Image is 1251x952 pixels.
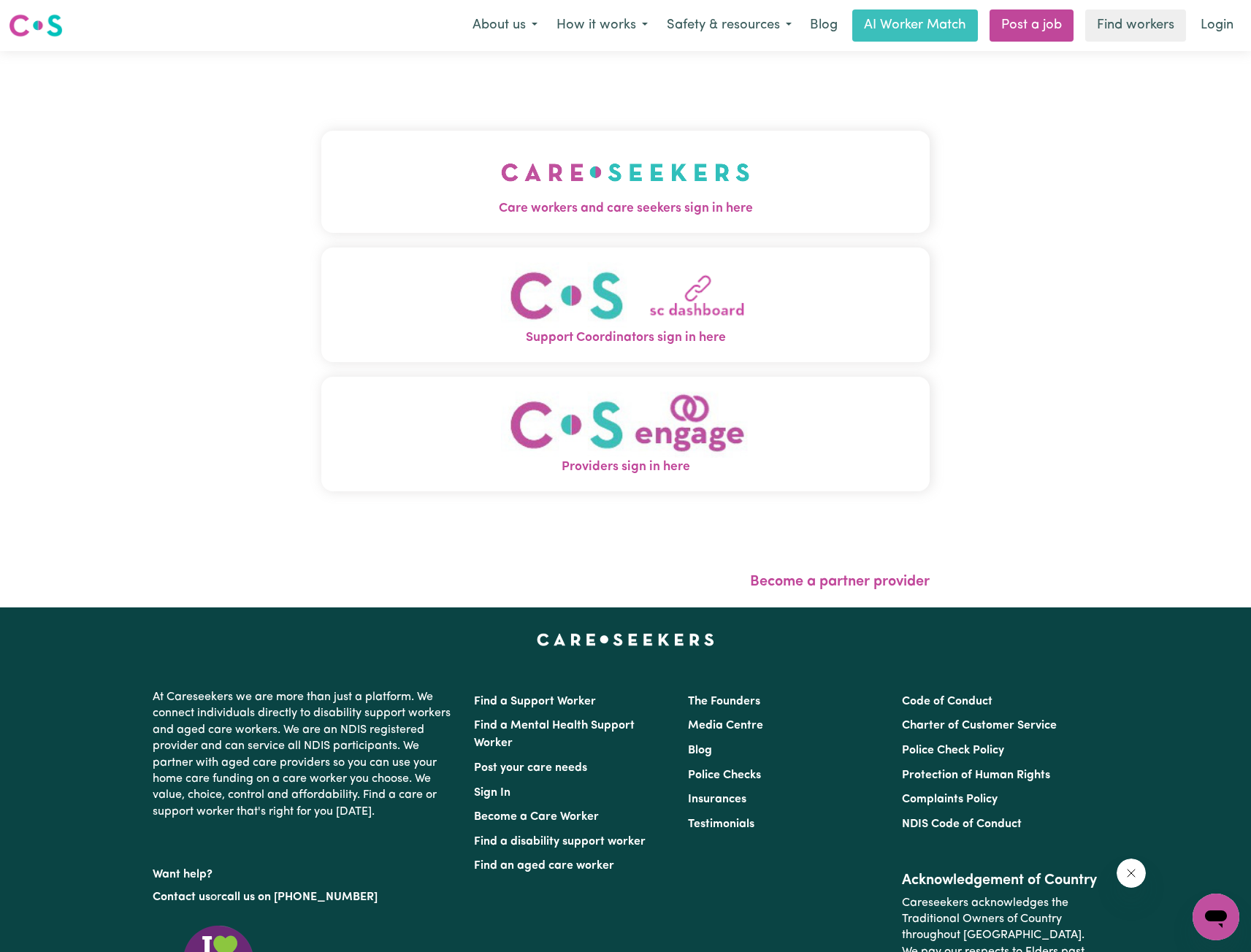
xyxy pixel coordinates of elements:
a: NDIS Code of Conduct [902,818,1022,830]
a: Become a Care Worker [474,811,599,823]
iframe: Button to launch messaging window [1193,894,1239,940]
span: Providers sign in here [321,458,930,477]
a: Sign In [474,787,510,799]
button: Care workers and care seekers sign in here [321,131,930,233]
a: The Founders [688,696,760,707]
a: Media Centre [688,720,763,732]
a: Post a job [990,9,1074,42]
a: Complaints Policy [902,794,998,805]
a: Find an aged care worker [474,860,614,872]
button: Providers sign in here [321,377,930,491]
p: Want help? [153,861,456,883]
a: Police Checks [688,769,761,781]
a: Careseekers logo [9,9,63,42]
p: At Careseekers we are more than just a platform. We connect individuals directly to disability su... [153,683,456,826]
a: Post your care needs [474,762,587,774]
a: Find a Mental Health Support Worker [474,720,635,749]
iframe: Close message [1117,859,1146,888]
button: About us [463,10,547,41]
a: Charter of Customer Service [902,720,1057,732]
a: Find a disability support worker [474,836,646,848]
button: How it works [547,10,657,41]
a: Insurances [688,794,746,805]
a: Find a Support Worker [474,696,596,707]
a: Blog [688,745,712,756]
a: Testimonials [688,818,754,830]
p: or [153,883,456,911]
img: Careseekers logo [9,12,63,39]
a: Login [1192,9,1242,42]
a: Police Check Policy [902,745,1004,756]
a: call us on [PHONE_NUMBER] [221,891,378,903]
a: Protection of Human Rights [902,769,1050,781]
a: Become a partner provider [750,575,930,589]
span: Care workers and care seekers sign in here [321,199,930,218]
a: Contact us [153,891,210,903]
h2: Acknowledgement of Country [902,872,1098,889]
a: Code of Conduct [902,696,992,707]
a: Find workers [1085,9,1186,42]
a: Careseekers home page [537,634,714,645]
span: Support Coordinators sign in here [321,329,930,348]
button: Safety & resources [657,10,801,41]
span: Need any help? [9,10,88,22]
a: AI Worker Match [852,9,978,42]
button: Support Coordinators sign in here [321,247,930,362]
a: Blog [801,9,846,42]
